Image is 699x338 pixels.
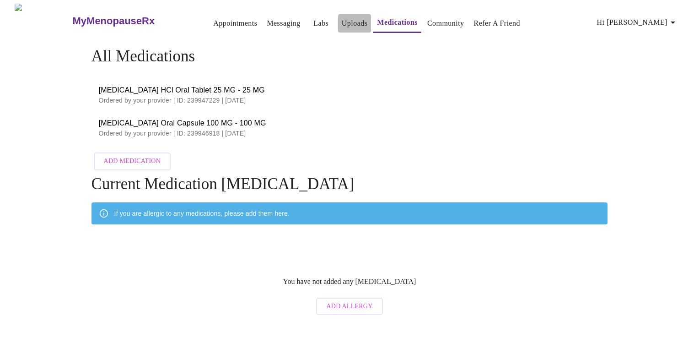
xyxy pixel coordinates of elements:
[267,17,300,30] a: Messaging
[316,298,382,316] button: Add Allergy
[338,14,371,33] button: Uploads
[342,17,368,30] a: Uploads
[283,278,416,286] p: You have not added any [MEDICAL_DATA]
[326,301,372,312] span: Add Allergy
[73,15,155,27] h3: MyMenopauseRx
[593,13,682,32] button: Hi [PERSON_NAME]
[213,17,257,30] a: Appointments
[427,17,464,30] a: Community
[99,118,601,129] span: [MEDICAL_DATA] Oral Capsule 100 MG - 100 MG
[597,16,678,29] span: Hi [PERSON_NAME]
[15,4,71,38] img: MyMenopauseRx Logo
[91,47,608,65] h4: All Medications
[99,96,601,105] p: Ordered by your provider | ID: 239947229 | [DATE]
[313,17,328,30] a: Labs
[306,14,336,33] button: Labs
[114,205,290,222] div: If you are allergic to any medications, please add them here.
[424,14,468,33] button: Community
[210,14,261,33] button: Appointments
[99,85,601,96] span: [MEDICAL_DATA] HCl Oral Tablet 25 MG - 25 MG
[104,156,161,167] span: Add Medication
[71,5,191,37] a: MyMenopauseRx
[99,129,601,138] p: Ordered by your provider | ID: 239946918 | [DATE]
[470,14,524,33] button: Refer a Friend
[377,16,418,29] a: Medications
[91,175,608,193] h4: Current Medication [MEDICAL_DATA]
[263,14,304,33] button: Messaging
[474,17,521,30] a: Refer a Friend
[94,153,171,170] button: Add Medication
[373,13,421,33] button: Medications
